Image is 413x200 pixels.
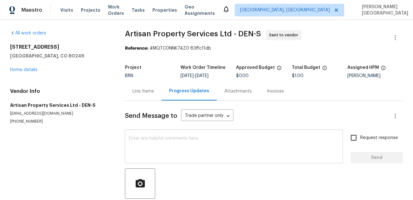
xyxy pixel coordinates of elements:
[322,65,327,74] span: The total cost of line items that have been proposed by Opendoor. This sum includes line items th...
[240,7,330,13] span: [GEOGRAPHIC_DATA], [GEOGRAPHIC_DATA]
[133,88,154,94] div: Line Items
[125,45,403,52] div: 4MQTC0NNK74Z0-83ffc11db
[292,74,304,78] span: $1.00
[181,111,233,121] div: Trade partner only
[224,88,252,94] div: Attachments
[180,74,209,78] span: -
[277,65,282,74] span: The total cost of line items that have been approved by both Opendoor and the Trade Partner. This...
[292,65,320,70] h5: Total Budget
[10,111,110,116] p: [EMAIL_ADDRESS][DOMAIN_NAME]
[152,7,177,13] span: Properties
[347,74,403,78] div: [PERSON_NAME]
[169,88,209,94] div: Progress Updates
[360,135,398,141] span: Request response
[21,7,42,13] span: Maestro
[10,102,110,108] h5: Artisan Property Services Ltd - DEN-S
[132,8,145,12] span: Tasks
[125,30,261,38] span: Artisan Property Services Ltd - DEN-S
[60,7,73,13] span: Visits
[125,65,141,70] h5: Project
[125,74,133,78] span: BRN
[10,53,110,59] h5: [GEOGRAPHIC_DATA], CO 80249
[125,46,148,51] b: Reference:
[10,31,46,35] a: All work orders
[125,113,177,119] span: Send Message to
[10,88,110,94] h4: Vendor Info
[180,65,226,70] h5: Work Order Timeline
[10,68,38,72] a: Home details
[10,119,110,124] p: [PHONE_NUMBER]
[236,74,249,78] span: $0.00
[180,74,194,78] span: [DATE]
[10,44,110,50] h2: [STREET_ADDRESS]
[347,65,379,70] h5: Assigned HPM
[381,65,386,74] span: The hpm assigned to this work order.
[359,4,408,16] span: [PERSON_NAME][GEOGRAPHIC_DATA]
[185,4,215,16] span: Geo Assignments
[236,65,275,70] h5: Approved Budget
[108,4,124,16] span: Work Orders
[195,74,209,78] span: [DATE]
[267,88,284,94] div: Invoices
[81,7,100,13] span: Projects
[269,32,301,38] span: Sent to vendor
